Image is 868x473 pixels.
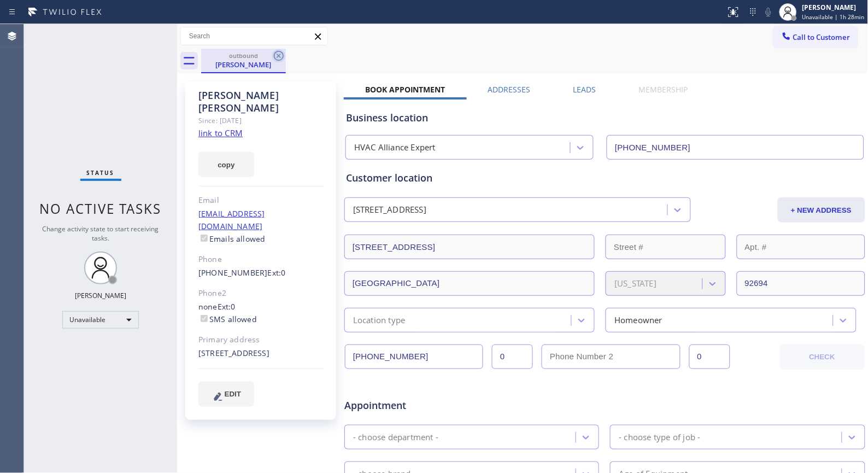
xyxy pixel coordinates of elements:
label: Leads [573,84,596,95]
input: City [344,271,595,296]
span: Call to Customer [793,32,851,42]
a: [PHONE_NUMBER] [198,267,268,278]
div: Brian Slayback [202,49,285,72]
span: EDIT [225,390,241,398]
div: [PERSON_NAME] [75,291,126,300]
a: [EMAIL_ADDRESS][DOMAIN_NAME] [198,208,265,231]
div: Phone [198,253,324,266]
div: outbound [202,51,285,60]
input: Apt. # [737,235,865,259]
div: Homeowner [614,314,662,326]
span: Change activity state to start receiving tasks. [43,224,159,243]
div: Since: [DATE] [198,114,324,127]
input: SMS allowed [201,315,208,322]
button: CHECK [780,344,865,370]
div: - choose department - [353,431,438,443]
div: [PERSON_NAME] [202,60,285,69]
div: Location type [353,314,406,326]
div: Phone2 [198,287,324,300]
div: [STREET_ADDRESS] [353,204,426,217]
button: Call to Customer [774,27,858,48]
input: Emails allowed [201,235,208,242]
input: Ext. [492,344,533,369]
div: Unavailable [62,311,139,329]
span: Ext: 0 [268,267,286,278]
label: Addresses [488,84,531,95]
div: none [198,301,324,326]
button: + NEW ADDRESS [778,197,865,223]
span: Unavailable | 1h 28min [802,13,865,21]
span: Status [87,169,115,177]
label: Emails allowed [198,233,266,244]
div: Business location [346,110,864,125]
input: Phone Number [345,344,483,369]
button: copy [198,152,254,177]
div: Primary address [198,334,324,346]
span: No active tasks [40,200,162,218]
input: Address [344,235,595,259]
input: Phone Number [607,135,864,160]
div: [PERSON_NAME] [PERSON_NAME] [198,89,324,114]
div: [PERSON_NAME] [802,3,865,12]
button: Mute [761,4,776,20]
div: - choose type of job - [619,431,700,443]
div: Customer location [346,171,864,185]
label: SMS allowed [198,314,257,324]
input: Phone Number 2 [542,344,680,369]
input: Street # [606,235,725,259]
label: Book Appointment [365,84,445,95]
div: [STREET_ADDRESS] [198,347,324,360]
input: Search [181,27,327,45]
label: Membership [639,84,688,95]
span: Appointment [344,398,517,413]
div: HVAC Alliance Expert [354,142,436,154]
div: Email [198,194,324,207]
button: EDIT [198,382,254,407]
span: Ext: 0 [218,301,236,312]
a: link to CRM [198,127,243,138]
input: ZIP [737,271,865,296]
input: Ext. 2 [689,344,730,369]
